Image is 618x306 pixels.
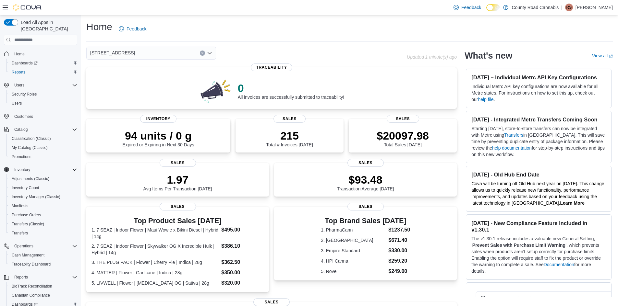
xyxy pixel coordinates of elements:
[6,68,80,77] button: Reports
[12,61,38,66] span: Dashboards
[9,220,77,228] span: Transfers (Classic)
[12,113,36,120] a: Customers
[221,258,264,266] dd: $362.50
[6,134,80,143] button: Classification (Classic)
[160,159,196,167] span: Sales
[12,81,27,89] button: Users
[12,50,77,58] span: Home
[123,129,194,142] p: 94 units / 0 g
[12,273,77,281] span: Reports
[321,268,386,275] dt: 5. Rove
[592,53,613,58] a: View allExternal link
[12,50,27,58] a: Home
[9,184,77,192] span: Inventory Count
[576,4,613,11] p: [PERSON_NAME]
[6,90,80,99] button: Security Roles
[160,203,196,210] span: Sales
[387,115,419,123] span: Sales
[609,54,613,58] svg: External link
[273,115,306,123] span: Sales
[388,226,410,234] dd: $1237.50
[6,174,80,183] button: Adjustments (Classic)
[9,68,77,76] span: Reports
[9,175,77,183] span: Adjustments (Classic)
[560,200,585,206] a: Learn More
[12,136,51,141] span: Classification (Classic)
[12,126,30,133] button: Catalog
[9,90,77,98] span: Security Roles
[12,166,33,174] button: Inventory
[347,159,384,167] span: Sales
[91,217,264,225] h3: Top Product Sales [DATE]
[471,83,606,103] p: Individual Metrc API key configurations are now available for all Metrc states. For instructions ...
[14,127,28,132] span: Catalog
[6,59,80,68] a: Dashboards
[471,74,606,81] h3: [DATE] – Individual Metrc API Key Configurations
[12,212,41,218] span: Purchase Orders
[91,259,219,266] dt: 3. THE PLUG PACK | Flower | Cherry Pie | Indica | 28g
[321,217,410,225] h3: Top Brand Sales [DATE]
[123,129,194,147] div: Expired or Expiring in Next 30 Days
[6,152,80,161] button: Promotions
[407,54,457,60] p: Updated 1 minute(s) ago
[465,51,512,61] h2: What's new
[9,282,77,290] span: BioTrack Reconciliation
[9,202,77,210] span: Manifests
[6,229,80,238] button: Transfers
[266,129,313,142] p: 215
[12,185,39,190] span: Inventory Count
[207,51,212,56] button: Open list of options
[504,132,523,138] a: Transfers
[12,273,30,281] button: Reports
[337,173,394,191] div: Transaction Average [DATE]
[9,90,39,98] a: Security Roles
[14,244,33,249] span: Operations
[9,282,55,290] a: BioTrack Reconciliation
[266,129,313,147] div: Total # Invoices [DATE]
[253,298,290,306] span: Sales
[377,129,429,147] div: Total Sales [DATE]
[9,59,40,67] a: Dashboards
[12,203,28,209] span: Manifests
[321,258,386,264] dt: 4. HPI Canna
[6,260,80,269] button: Traceabilty Dashboard
[221,269,264,277] dd: $350.00
[6,220,80,229] button: Transfers (Classic)
[91,280,219,286] dt: 5. LIVWELL | Flower | [MEDICAL_DATA] OG | Sativa | 28g
[561,4,563,11] p: |
[6,99,80,108] button: Users
[9,211,77,219] span: Purchase Orders
[9,153,77,161] span: Promotions
[9,193,63,201] a: Inventory Manager (Classic)
[14,167,30,172] span: Inventory
[127,26,146,32] span: Feedback
[471,235,606,274] p: The v1.30.1 release includes a valuable new General Setting, ' ', which prevents sales when produ...
[9,291,53,299] a: Canadian Compliance
[9,175,52,183] a: Adjustments (Classic)
[6,251,80,260] button: Cash Management
[6,192,80,201] button: Inventory Manager (Classic)
[1,112,80,121] button: Customers
[12,284,52,289] span: BioTrack Reconciliation
[9,251,77,259] span: Cash Management
[12,166,77,174] span: Inventory
[347,203,384,210] span: Sales
[90,49,135,57] span: [STREET_ADDRESS]
[478,97,493,102] a: help file
[1,273,80,282] button: Reports
[6,210,80,220] button: Purchase Orders
[9,153,34,161] a: Promotions
[9,229,77,237] span: Transfers
[9,291,77,299] span: Canadian Compliance
[200,51,205,56] button: Clear input
[388,257,410,265] dd: $259.20
[12,262,51,267] span: Traceabilty Dashboard
[9,135,54,142] a: Classification (Classic)
[6,282,80,291] button: BioTrack Reconciliation
[199,78,233,104] img: 0
[12,242,77,250] span: Operations
[471,181,604,206] span: Cova will be turning off Old Hub next year on [DATE]. This change allows us to quickly release ne...
[471,220,606,233] h3: [DATE] - New Compliance Feature Included in v1.30.1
